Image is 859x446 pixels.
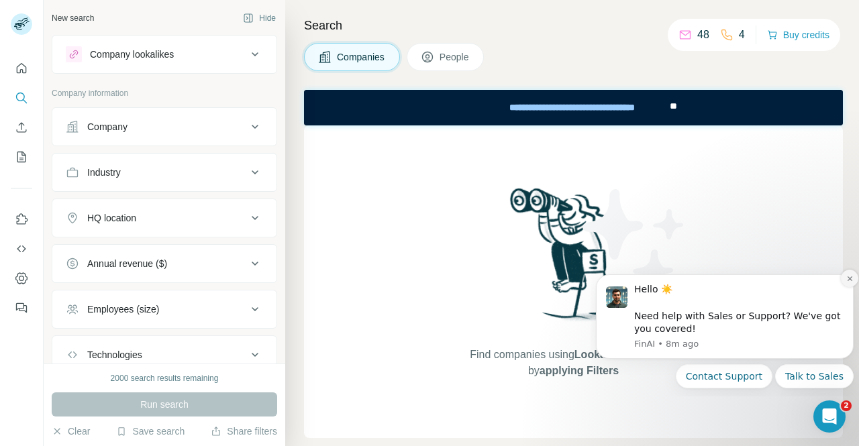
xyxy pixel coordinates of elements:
button: Use Surfe API [11,237,32,261]
iframe: Intercom notifications message [591,262,859,396]
p: 48 [697,27,709,43]
button: Employees (size) [52,293,276,325]
button: Clear [52,425,90,438]
span: Companies [337,50,386,64]
button: Quick start [11,56,32,80]
div: Industry [87,166,121,179]
button: Search [11,86,32,110]
button: Hide [234,8,285,28]
span: People [440,50,470,64]
button: Share filters [211,425,277,438]
img: Surfe Illustration - Woman searching with binoculars [504,184,644,334]
div: Company lookalikes [90,48,174,61]
button: Annual revenue ($) [52,247,276,280]
span: applying Filters [540,365,619,376]
span: Find companies using or by [466,347,680,379]
button: Feedback [11,296,32,320]
button: Company lookalikes [52,38,276,70]
img: Surfe Illustration - Stars [574,179,695,300]
p: Company information [52,87,277,99]
span: 2 [841,400,852,411]
button: Industry [52,156,276,188]
button: Dashboard [11,266,32,290]
button: Buy credits [767,25,829,44]
p: 4 [739,27,745,43]
div: Employees (size) [87,302,159,316]
button: Use Surfe on LinkedIn [11,207,32,231]
div: 2000 search results remaining [111,372,219,384]
div: Technologies [87,348,142,361]
button: Company [52,111,276,143]
iframe: Banner [304,90,843,125]
button: HQ location [52,202,276,234]
div: Annual revenue ($) [87,257,167,270]
div: Company [87,120,128,133]
button: Enrich CSV [11,115,32,140]
button: Technologies [52,339,276,371]
button: Save search [116,425,185,438]
iframe: Intercom live chat [813,400,846,433]
button: My lists [11,145,32,169]
span: Lookalikes search [574,349,668,360]
h4: Search [304,16,843,35]
div: New search [52,12,94,24]
div: HQ location [87,211,136,225]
